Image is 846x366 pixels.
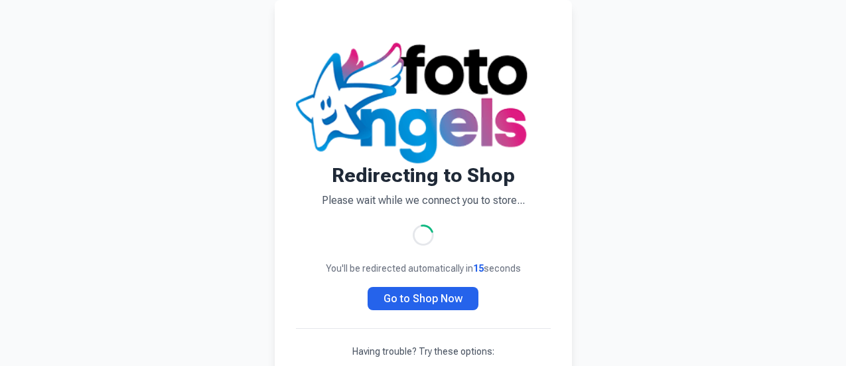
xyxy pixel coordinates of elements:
a: Go to Shop Now [368,287,478,310]
p: You'll be redirected automatically in seconds [296,262,551,275]
h1: Redirecting to Shop [296,163,551,187]
p: Please wait while we connect you to store... [296,193,551,209]
span: 15 [473,263,484,274]
p: Having trouble? Try these options: [296,345,551,358]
